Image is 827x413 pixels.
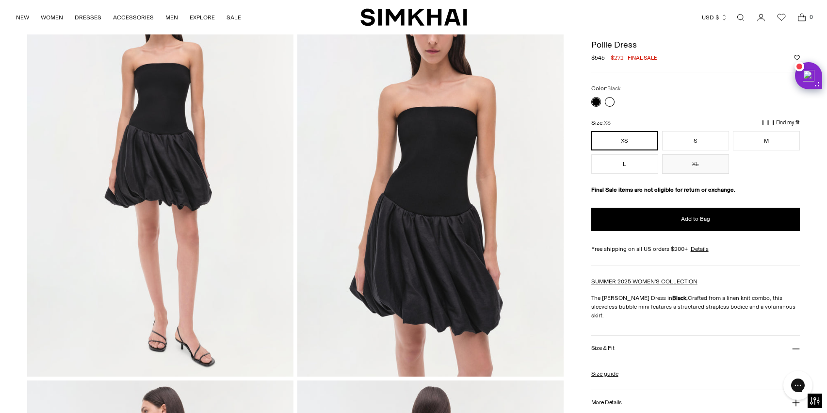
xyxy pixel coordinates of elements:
a: EXPLORE [190,7,215,28]
a: Open cart modal [792,8,811,27]
a: Details [691,245,709,253]
span: $272 [611,53,624,62]
p: The [PERSON_NAME] Dress in Crafted from a linen knit combo, this sleeveless bubble mini features ... [591,294,800,320]
label: Color: [591,84,621,93]
button: L [591,154,658,174]
h3: More Details [591,399,622,405]
a: SIMKHAI [360,8,467,27]
a: WOMEN [41,7,63,28]
div: Free shipping on all US orders $200+ [591,245,800,253]
button: M [733,131,800,150]
a: Go to the account page [751,8,771,27]
span: XS [604,120,611,126]
label: Size: [591,118,611,128]
h1: Pollie Dress [591,40,800,49]
a: NEW [16,7,29,28]
a: MEN [165,7,178,28]
a: ACCESSORIES [113,7,154,28]
a: SUMMER 2025 WOMEN'S COLLECTION [591,278,697,285]
strong: Final Sale items are not eligible for return or exchange. [591,186,735,193]
button: XL [662,154,729,174]
button: Add to Bag [591,208,800,231]
button: Add to Wishlist [794,55,800,61]
h3: Size & Fit [591,345,615,351]
button: USD $ [702,7,728,28]
a: Open search modal [731,8,750,27]
iframe: Gorgias live chat messenger [778,367,817,403]
button: XS [591,131,658,150]
a: SALE [227,7,241,28]
span: Add to Bag [681,215,710,223]
a: Size guide [591,369,618,378]
a: Wishlist [772,8,791,27]
button: Size & Fit [591,336,800,361]
s: $545 [591,53,605,62]
a: DRESSES [75,7,101,28]
strong: Black. [672,295,688,301]
button: S [662,131,729,150]
span: Black [607,85,621,92]
span: 0 [807,13,815,21]
iframe: Sign Up via Text for Offers [8,376,97,405]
